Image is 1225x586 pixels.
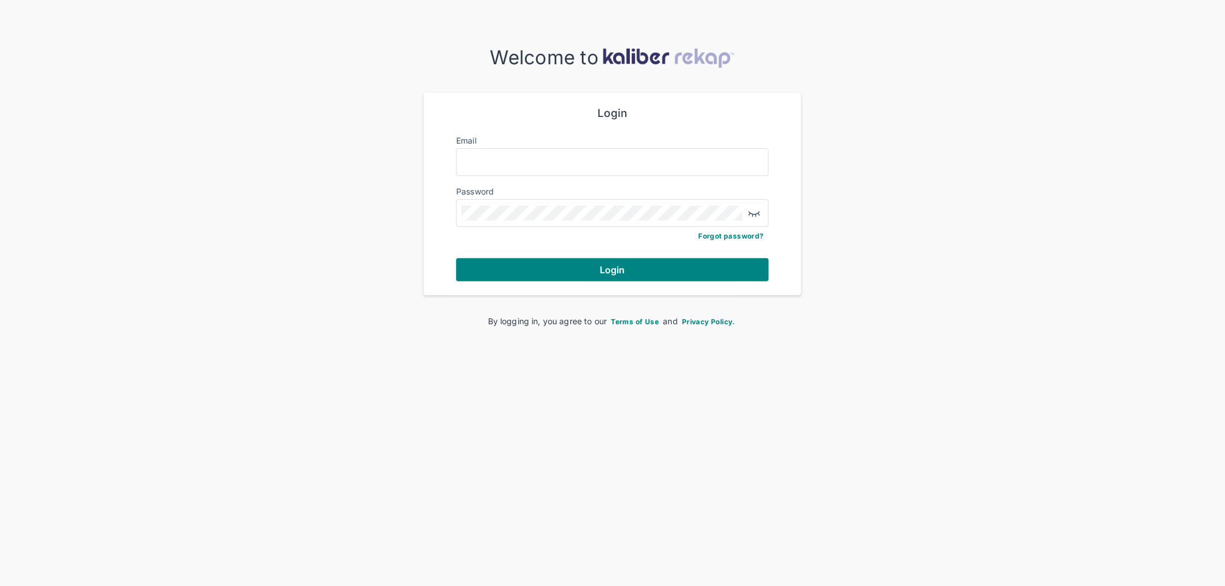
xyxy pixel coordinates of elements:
span: Terms of Use [611,317,659,326]
a: Privacy Policy. [680,316,737,326]
label: Password [456,186,494,196]
div: By logging in, you agree to our and [442,315,783,327]
a: Terms of Use [610,316,661,326]
div: Login [456,107,769,120]
span: Login [600,264,625,276]
img: eye-closed.fa43b6e4.svg [747,206,761,220]
button: Login [456,258,769,281]
label: Email [456,135,476,145]
a: Forgot password? [699,232,764,240]
span: Privacy Policy. [682,317,735,326]
img: kaliber-logo [603,48,735,68]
